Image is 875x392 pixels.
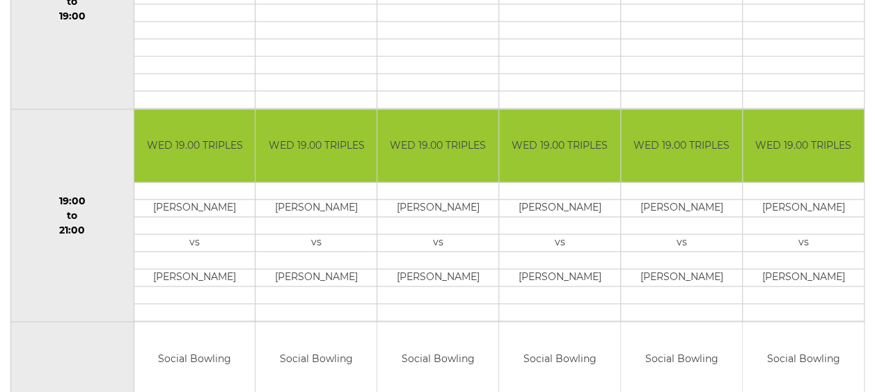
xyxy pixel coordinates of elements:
td: vs [377,234,498,252]
td: vs [621,234,742,252]
td: vs [743,234,864,252]
td: vs [255,234,377,252]
td: WED 19.00 TRIPLES [255,109,377,182]
td: [PERSON_NAME] [499,269,620,286]
td: [PERSON_NAME] [134,269,255,286]
td: [PERSON_NAME] [377,269,498,286]
td: WED 19.00 TRIPLES [377,109,498,182]
td: WED 19.00 TRIPLES [621,109,742,182]
td: WED 19.00 TRIPLES [743,109,864,182]
td: [PERSON_NAME] [377,199,498,217]
td: WED 19.00 TRIPLES [499,109,620,182]
td: vs [134,234,255,252]
td: [PERSON_NAME] [743,199,864,217]
td: 19:00 to 21:00 [11,108,134,322]
td: [PERSON_NAME] [621,269,742,286]
td: [PERSON_NAME] [743,269,864,286]
td: [PERSON_NAME] [134,199,255,217]
td: [PERSON_NAME] [255,269,377,286]
td: [PERSON_NAME] [499,199,620,217]
td: vs [499,234,620,252]
td: [PERSON_NAME] [255,199,377,217]
td: [PERSON_NAME] [621,199,742,217]
td: WED 19.00 TRIPLES [134,109,255,182]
